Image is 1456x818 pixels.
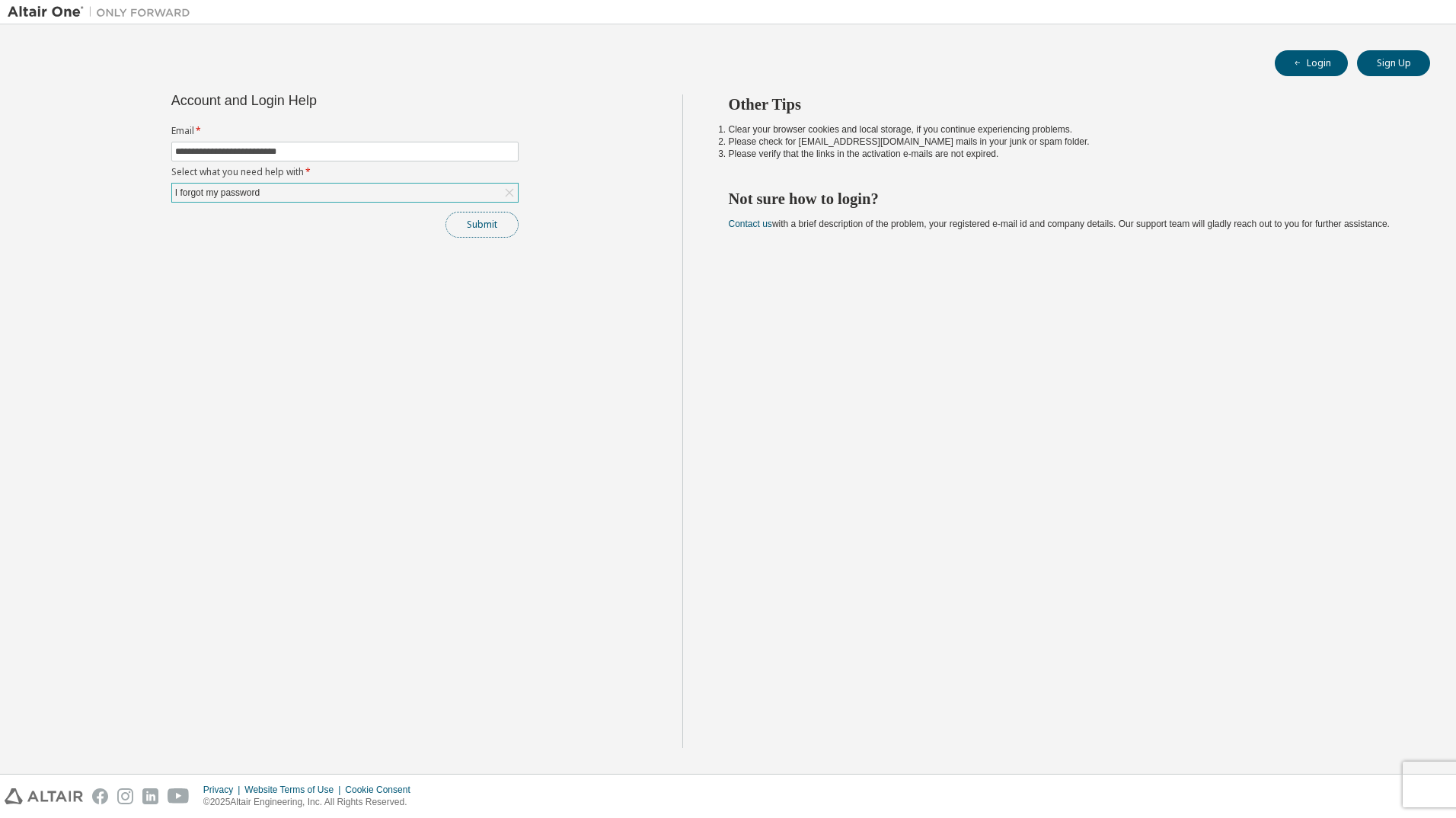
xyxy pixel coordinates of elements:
li: Please check for [EMAIL_ADDRESS][DOMAIN_NAME] mails in your junk or spam folder. [729,136,1403,148]
div: Account and Login Help [171,94,449,107]
li: Please verify that the links in the activation e-mails are not expired. [729,148,1403,160]
h2: Not sure how to login? [729,189,1403,209]
img: linkedin.svg [142,788,158,804]
div: I forgot my password [172,184,518,202]
div: Privacy [203,784,244,796]
img: instagram.svg [117,788,133,804]
a: Contact us [729,219,772,229]
img: youtube.svg [168,788,190,804]
img: altair_logo.svg [5,788,83,804]
div: I forgot my password [173,184,262,201]
img: facebook.svg [92,788,108,804]
label: Email [171,125,519,137]
button: Sign Up [1357,50,1430,76]
button: Login [1275,50,1348,76]
div: Website Terms of Use [244,784,345,796]
label: Select what you need help with [171,166,519,178]
button: Submit [445,212,519,238]
span: with a brief description of the problem, your registered e-mail id and company details. Our suppo... [729,219,1390,229]
p: © 2025 Altair Engineering, Inc. All Rights Reserved. [203,796,420,809]
li: Clear your browser cookies and local storage, if you continue experiencing problems. [729,123,1403,136]
div: Cookie Consent [345,784,419,796]
h2: Other Tips [729,94,1403,114]
img: Altair One [8,5,198,20]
